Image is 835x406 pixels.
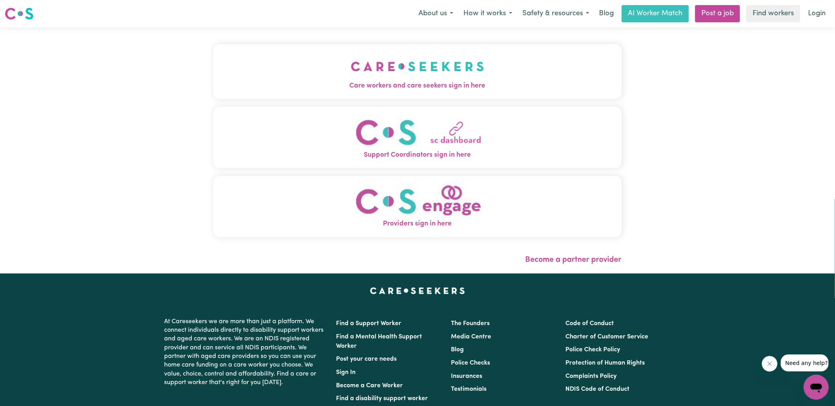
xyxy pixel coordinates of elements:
iframe: Close message [762,356,778,372]
a: Code of Conduct [565,320,614,327]
iframe: Message from company [781,354,829,372]
a: Post a job [695,5,740,22]
a: Blog [594,5,619,22]
button: Care workers and care seekers sign in here [213,44,622,99]
a: Become a Care Worker [336,383,403,389]
a: AI Worker Match [622,5,689,22]
a: Complaints Policy [565,373,617,379]
img: Careseekers logo [5,7,34,21]
span: Care workers and care seekers sign in here [213,81,622,91]
p: At Careseekers we are more than just a platform. We connect individuals directly to disability su... [164,314,327,390]
a: Find workers [746,5,800,22]
button: How it works [458,5,517,22]
a: Find a Support Worker [336,320,402,327]
a: Charter of Customer Service [565,334,648,340]
a: Login [803,5,830,22]
button: Providers sign in here [213,176,622,237]
a: Blog [451,347,464,353]
button: Support Coordinators sign in here [213,107,622,168]
a: Careseekers logo [5,5,34,23]
a: Post your care needs [336,356,397,362]
button: About us [413,5,458,22]
a: Find a Mental Health Support Worker [336,334,422,349]
a: Find a disability support worker [336,395,428,402]
a: Media Centre [451,334,491,340]
a: Insurances [451,373,482,379]
a: The Founders [451,320,490,327]
a: Become a partner provider [526,256,622,264]
a: Police Check Policy [565,347,620,353]
button: Safety & resources [517,5,594,22]
a: Sign In [336,369,356,376]
span: Support Coordinators sign in here [213,150,622,160]
a: Police Checks [451,360,490,366]
a: Protection of Human Rights [565,360,645,366]
a: Careseekers home page [370,288,465,294]
a: NDIS Code of Conduct [565,386,629,392]
a: Testimonials [451,386,486,392]
iframe: Button to launch messaging window [804,375,829,400]
span: Providers sign in here [213,219,622,229]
